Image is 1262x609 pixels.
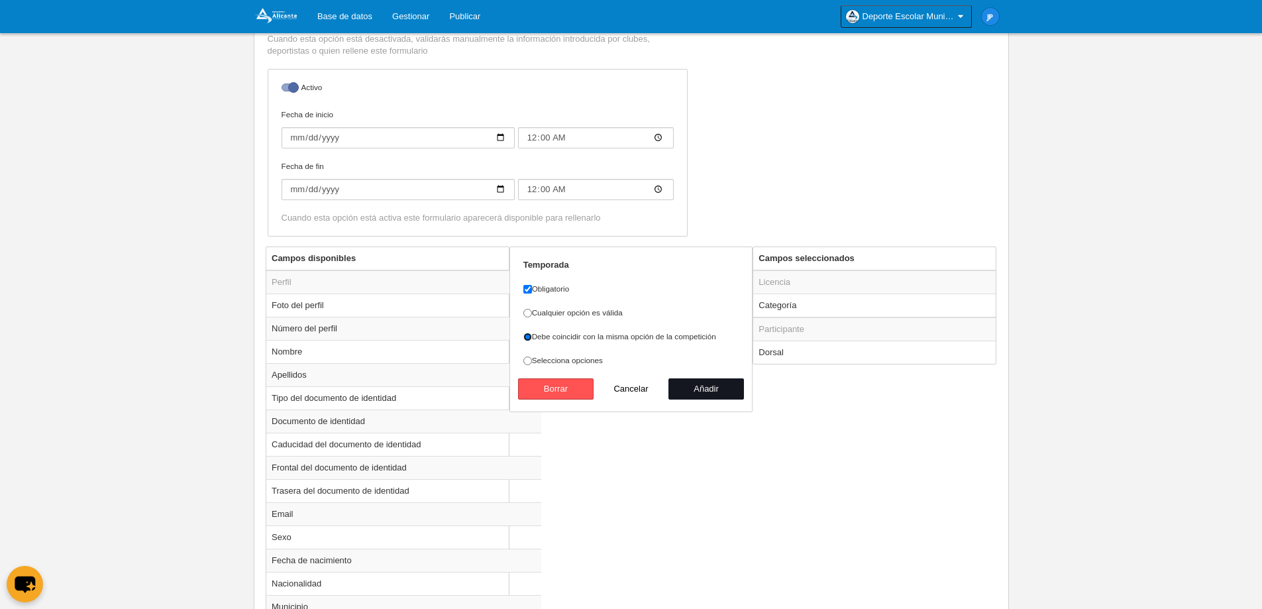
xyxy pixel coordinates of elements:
th: Campos disponibles [266,247,541,270]
label: Cualquier opción es válida [523,307,739,319]
div: Cuando esta opción está activa este formulario aparecerá disponible para rellenarlo [282,212,674,224]
td: Email [266,502,541,526]
td: Nacionalidad [266,572,541,595]
input: Fecha de inicio [518,127,674,148]
td: Documento de identidad [266,410,541,433]
td: Participante [753,317,996,341]
img: Deporte Escolar Municipal de Alicante [254,8,297,24]
input: Fecha de fin [518,179,674,200]
input: Selecciona opciones [523,357,532,365]
input: Debe coincidir con la misma opción de la competición [523,333,532,341]
label: Fecha de inicio [282,109,674,148]
td: Sexo [266,526,541,549]
label: Obligatorio [523,283,739,295]
img: OawjjgO45JmU.30x30.jpg [846,10,859,23]
input: Fecha de inicio [282,127,515,148]
th: Campos seleccionados [753,247,996,270]
td: Perfil [266,270,541,294]
label: Debe coincidir con la misma opción de la competición [523,331,739,343]
label: Fecha de fin [282,160,674,200]
td: Categoría [753,294,996,317]
button: Cancelar [594,378,669,400]
label: Selecciona opciones [523,355,739,366]
td: Caducidad del documento de identidad [266,433,541,456]
td: Tipo del documento de identidad [266,386,541,410]
img: c2l6ZT0zMHgzMCZmcz05JnRleHQ9SlAmYmc9MWU4OGU1.png [982,8,999,25]
input: Obligatorio [523,285,532,294]
td: Licencia [753,270,996,294]
p: Cuando esta opción está desactivada, validarás manualmente la información introducida por clubes,... [268,33,688,57]
button: Borrar [518,378,594,400]
strong: Temporada [523,260,569,270]
td: Frontal del documento de identidad [266,456,541,479]
button: chat-button [7,566,43,602]
td: Número del perfil [266,317,541,340]
button: Añadir [668,378,744,400]
input: Fecha de fin [282,179,515,200]
input: Cualquier opción es válida [523,309,532,317]
td: Apellidos [266,363,541,386]
label: Activo [282,82,674,97]
td: Foto del perfil [266,294,541,317]
span: Deporte Escolar Municipal de [GEOGRAPHIC_DATA] [863,10,955,23]
td: Trasera del documento de identidad [266,479,541,502]
td: Nombre [266,340,541,363]
a: Deporte Escolar Municipal de [GEOGRAPHIC_DATA] [841,5,972,28]
td: Fecha de nacimiento [266,549,541,572]
td: Dorsal [753,341,996,364]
